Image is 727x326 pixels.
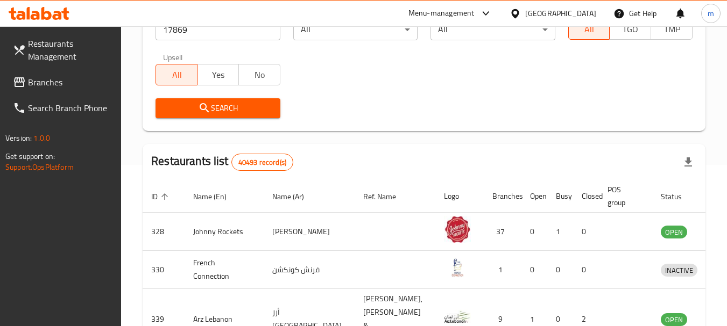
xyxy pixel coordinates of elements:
td: 0 [521,251,547,289]
span: Search Branch Phone [28,102,113,114]
span: OPEN [661,226,687,238]
td: 0 [573,213,599,251]
input: Search for restaurant name or ID.. [156,19,280,40]
td: 0 [573,251,599,289]
span: ID [151,190,172,203]
span: TMP [655,21,688,37]
a: Search Branch Phone [4,95,122,121]
div: INACTIVE [661,264,697,277]
button: All [156,64,197,85]
a: Restaurants Management [4,31,122,69]
button: All [568,18,610,40]
span: Ref. Name [363,190,410,203]
span: m [708,8,714,19]
span: Branches [28,76,113,89]
td: 1 [484,251,521,289]
div: Menu-management [408,7,475,20]
th: Open [521,180,547,213]
td: فرنش كونكشن [264,251,355,289]
span: OPEN [661,314,687,326]
span: No [243,67,276,83]
span: Search [164,102,271,115]
span: Version: [5,131,32,145]
span: Get support on: [5,149,55,163]
label: Upsell [163,53,183,61]
th: Logo [435,180,484,213]
td: French Connection [185,251,264,289]
td: [PERSON_NAME] [264,213,355,251]
span: 1.0.0 [33,131,50,145]
button: Search [156,98,280,118]
img: French Connection [444,254,471,281]
div: [GEOGRAPHIC_DATA] [525,8,596,19]
a: Support.OpsPlatform [5,160,74,174]
td: 330 [143,251,185,289]
span: 40493 record(s) [232,157,293,168]
div: Export file [675,149,701,175]
button: TGO [609,18,651,40]
span: Status [661,190,696,203]
td: 1 [547,213,573,251]
span: Name (Ar) [272,190,318,203]
img: Johnny Rockets [444,216,471,243]
td: 0 [521,213,547,251]
span: All [160,67,193,83]
td: Johnny Rockets [185,213,264,251]
span: All [573,21,606,37]
span: Yes [202,67,235,83]
button: No [238,64,280,85]
span: Name (En) [193,190,241,203]
a: Branches [4,69,122,95]
span: TGO [614,21,647,37]
div: All [293,19,418,40]
span: POS group [608,183,639,209]
th: Closed [573,180,599,213]
span: Restaurants Management [28,37,113,63]
button: Yes [197,64,239,85]
th: Branches [484,180,521,213]
th: Busy [547,180,573,213]
td: 0 [547,251,573,289]
button: TMP [651,18,693,40]
td: 37 [484,213,521,251]
h2: Restaurants list [151,153,293,171]
td: 328 [143,213,185,251]
span: INACTIVE [661,264,697,277]
div: All [430,19,555,40]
